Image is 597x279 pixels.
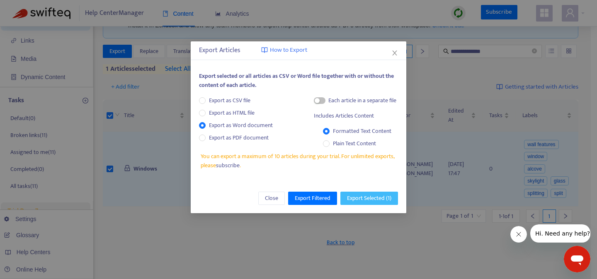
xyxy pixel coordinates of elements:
[295,194,330,203] span: Export Filtered
[314,111,374,120] div: Includes Articles Content
[201,152,398,170] span: You can export a maximum of 10 articles during your trial. For unlimited exports, please .
[261,47,268,53] img: image-link
[530,224,590,243] iframe: Message from company
[328,96,396,105] div: Each article in a separate file
[390,48,399,58] button: Close
[340,192,398,205] button: Export Selected (1)
[199,71,394,90] span: Export selected or all articles as CSV or Word file together with or without the content of each ...
[270,46,307,55] span: How to Export
[265,194,278,203] span: Close
[216,161,240,170] a: subscribe
[288,192,337,205] button: Export Filtered
[330,139,379,148] span: Plain Text Content
[258,192,285,205] button: Close
[564,246,590,272] iframe: Button to launch messaging window
[347,194,391,203] span: Export Selected ( 1 )
[206,96,254,105] span: Export as CSV file
[391,50,398,56] span: close
[333,126,391,136] span: Formatted Text Content
[510,226,527,243] iframe: Close message
[199,46,398,55] div: Export Articles
[209,133,269,142] span: Export as PDF document
[206,121,276,130] span: Export as Word document
[261,46,307,55] a: How to Export
[206,108,258,118] span: Export as HTML file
